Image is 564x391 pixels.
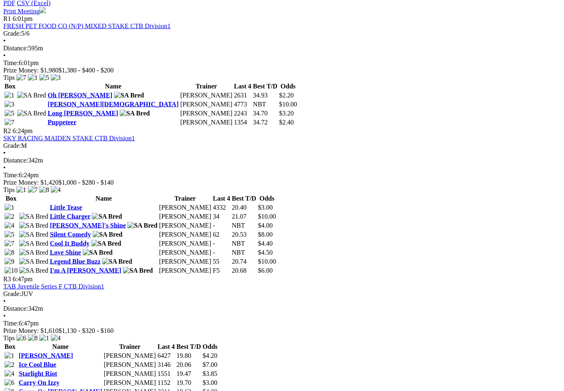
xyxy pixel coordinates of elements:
span: • [3,312,6,319]
div: 6:47pm [3,320,561,327]
span: $7.00 [202,361,217,368]
td: 21.07 [231,212,257,221]
a: Love Shine [50,249,81,256]
span: $2.20 [279,92,294,99]
span: $10.00 [258,213,276,220]
div: JUV [3,290,561,298]
div: 342m [3,157,561,164]
span: $3.00 [202,379,217,386]
td: [PERSON_NAME] [180,109,233,118]
div: Prize Money: $1,420 [3,179,561,186]
div: 6:01pm [3,59,561,67]
span: Grade: [3,30,21,37]
span: Box [5,83,16,90]
th: Best T/D [231,194,257,203]
td: [PERSON_NAME] [159,240,211,248]
th: Odds [257,194,276,203]
td: [PERSON_NAME] [103,379,156,387]
td: 20.40 [231,203,257,212]
td: - [212,240,230,248]
img: SA Bred [19,213,48,220]
td: [PERSON_NAME] [159,249,211,257]
img: 4 [5,222,14,229]
span: $3.85 [202,370,217,377]
td: 34.93 [252,91,278,99]
td: 4773 [234,100,252,108]
td: [PERSON_NAME] [159,203,211,212]
a: TAB Juvenile Series F CTB Division1 [3,283,104,290]
span: 6:47pm [13,276,33,283]
th: Odds [202,343,218,351]
img: SA Bred [91,240,121,247]
td: 34.70 [252,109,278,118]
img: SA Bred [19,240,48,247]
a: Legend Blue Buzz [50,258,101,265]
td: [PERSON_NAME] [159,212,211,221]
span: $2.40 [279,119,294,126]
span: Tips [3,186,15,193]
td: [PERSON_NAME] [180,118,233,127]
img: 7 [5,240,14,247]
td: [PERSON_NAME] [159,258,211,266]
td: NBT [252,100,278,108]
span: $4.20 [202,352,217,359]
img: SA Bred [92,213,122,220]
td: - [212,249,230,257]
img: 5 [39,74,49,81]
a: [PERSON_NAME] [19,352,73,359]
a: I'm A [PERSON_NAME] [50,267,121,274]
span: 6:24pm [13,127,33,134]
td: 3146 [157,361,175,369]
img: 2 [5,213,14,220]
span: Box [5,343,16,350]
td: [PERSON_NAME] [180,91,233,99]
span: Time: [3,59,19,66]
span: $4.50 [258,249,273,256]
span: Box [6,195,17,202]
td: 20.74 [231,258,257,266]
th: Name [50,194,158,203]
img: 4 [5,370,14,377]
td: 19.47 [176,370,202,378]
a: Oh [PERSON_NAME] [48,92,112,99]
span: $4.40 [258,240,273,247]
img: SA Bred [19,222,48,229]
span: Distance: [3,157,28,164]
span: $8.00 [258,231,273,238]
span: • [3,164,6,171]
div: M [3,142,561,149]
td: 1152 [157,379,175,387]
span: Tips [3,334,15,341]
div: 342m [3,305,561,312]
img: 1 [5,352,14,359]
a: [PERSON_NAME]'s Shine [50,222,126,229]
span: • [3,37,6,44]
span: R3 [3,276,11,283]
img: 4 [51,186,61,194]
td: NBT [231,221,257,230]
img: SA Bred [93,231,123,238]
img: 1 [28,74,38,81]
td: - [212,221,230,230]
div: Prize Money: $1,610 [3,327,561,334]
span: $3.00 [258,204,273,211]
img: SA Bred [127,222,157,229]
span: Grade: [3,142,21,149]
th: Odds [279,82,298,90]
img: SA Bred [114,92,144,99]
img: SA Bred [83,249,113,256]
span: Tips [3,74,15,81]
img: 3 [51,74,61,81]
img: SA Bred [123,267,153,274]
span: $1,130 - $320 - $160 [59,327,114,334]
td: 1551 [157,370,175,378]
td: [PERSON_NAME] [159,267,211,275]
div: 595m [3,45,561,52]
span: $1,000 - $280 - $140 [59,179,114,186]
img: 1 [5,92,14,99]
a: Long [PERSON_NAME] [48,110,118,117]
img: SA Bred [17,110,46,117]
img: 4 [51,334,61,342]
a: Little Tease [50,204,82,211]
th: Last 4 [157,343,175,351]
